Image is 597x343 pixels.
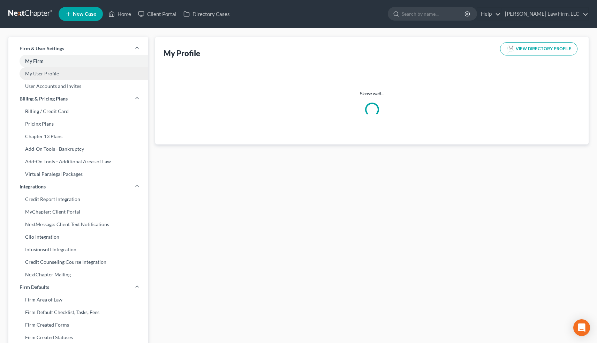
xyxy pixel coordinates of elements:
p: Please wait... [169,90,575,97]
a: Add-On Tools - Additional Areas of Law [8,155,148,168]
a: [PERSON_NAME] Law Firm, LLC [501,8,588,20]
span: Integrations [20,183,46,190]
a: Virtual Paralegal Packages [8,168,148,180]
a: My Firm [8,55,148,67]
a: Billing / Credit Card [8,105,148,118]
a: Firm Default Checklist, Tasks, Fees [8,306,148,319]
a: Chapter 13 Plans [8,130,148,143]
input: Search by name... [402,7,466,20]
a: Home [105,8,135,20]
a: Clio Integration [8,231,148,243]
img: modern-attorney-logo-488310dd42d0e56951fffe13e3ed90e038bc441dd813d23dff0c9337a977f38e.png [506,44,516,54]
a: Firm Created Forms [8,319,148,331]
a: Credit Counseling Course Integration [8,256,148,268]
span: Firm Defaults [20,284,49,291]
a: My User Profile [8,67,148,80]
a: NextChapter Mailing [8,268,148,281]
a: Infusionsoft Integration [8,243,148,256]
a: Client Portal [135,8,180,20]
a: Add-On Tools - Bankruptcy [8,143,148,155]
a: Integrations [8,180,148,193]
button: VIEW DIRECTORY PROFILE [500,42,577,55]
span: Billing & Pricing Plans [20,95,68,102]
a: Credit Report Integration [8,193,148,206]
a: Billing & Pricing Plans [8,92,148,105]
a: Firm & User Settings [8,42,148,55]
div: Open Intercom Messenger [573,319,590,336]
span: VIEW DIRECTORY PROFILE [516,47,572,51]
a: Firm Defaults [8,281,148,293]
a: Help [477,8,501,20]
a: User Accounts and Invites [8,80,148,92]
a: NextMessage: Client Text Notifications [8,218,148,231]
div: My Profile [164,48,200,58]
span: New Case [73,12,96,17]
a: Pricing Plans [8,118,148,130]
a: MyChapter: Client Portal [8,206,148,218]
span: Firm & User Settings [20,45,64,52]
a: Directory Cases [180,8,233,20]
a: Firm Area of Law [8,293,148,306]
